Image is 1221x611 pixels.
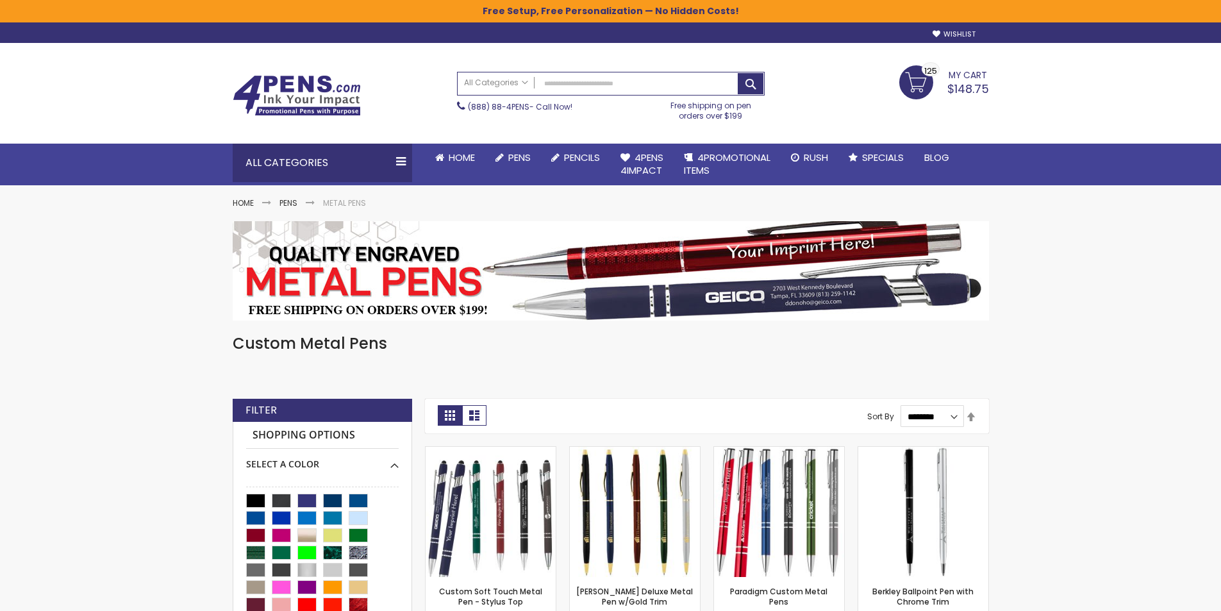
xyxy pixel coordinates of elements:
span: Pencils [564,151,600,164]
strong: Grid [438,405,462,426]
div: Select A Color [246,449,399,471]
span: All Categories [464,78,528,88]
span: 4Pens 4impact [620,151,663,177]
a: Blog [914,144,959,172]
a: All Categories [458,72,535,94]
span: Blog [924,151,949,164]
img: Berkley Ballpoint Pen with Chrome Trim [858,447,988,577]
a: Berkley Ballpoint Pen with Chrome Trim [872,586,974,607]
img: Metal Pens [233,221,989,321]
a: [PERSON_NAME] Deluxe Metal Pen w/Gold Trim [576,586,693,607]
a: Pens [485,144,541,172]
label: Sort By [867,411,894,422]
span: Rush [804,151,828,164]
a: 4Pens4impact [610,144,674,185]
div: Free shipping on pen orders over $199 [657,96,765,121]
img: Custom Soft Touch Metal Pen - Stylus Top [426,447,556,577]
span: - Call Now! [468,101,572,112]
a: Custom Soft Touch Metal Pen - Stylus Top [439,586,542,607]
img: 4Pens Custom Pens and Promotional Products [233,75,361,116]
span: Home [449,151,475,164]
a: Home [233,197,254,208]
a: 4PROMOTIONALITEMS [674,144,781,185]
a: Pens [279,197,297,208]
h1: Custom Metal Pens [233,333,989,354]
a: Berkley Ballpoint Pen with Chrome Trim [858,446,988,457]
a: Specials [838,144,914,172]
a: Paradigm Plus Custom Metal Pens [714,446,844,457]
span: $148.75 [947,81,989,97]
img: Cooper Deluxe Metal Pen w/Gold Trim [570,447,700,577]
span: 4PROMOTIONAL ITEMS [684,151,770,177]
a: Pencils [541,144,610,172]
a: (888) 88-4PENS [468,101,529,112]
a: Home [425,144,485,172]
img: Paradigm Plus Custom Metal Pens [714,447,844,577]
a: Cooper Deluxe Metal Pen w/Gold Trim [570,446,700,457]
a: Wishlist [933,29,976,39]
div: All Categories [233,144,412,182]
strong: Filter [245,403,277,417]
a: Paradigm Custom Metal Pens [730,586,827,607]
strong: Metal Pens [323,197,366,208]
strong: Shopping Options [246,422,399,449]
span: Specials [862,151,904,164]
a: Custom Soft Touch Metal Pen - Stylus Top [426,446,556,457]
span: Pens [508,151,531,164]
span: 125 [924,65,937,77]
a: $148.75 125 [899,65,989,97]
a: Rush [781,144,838,172]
